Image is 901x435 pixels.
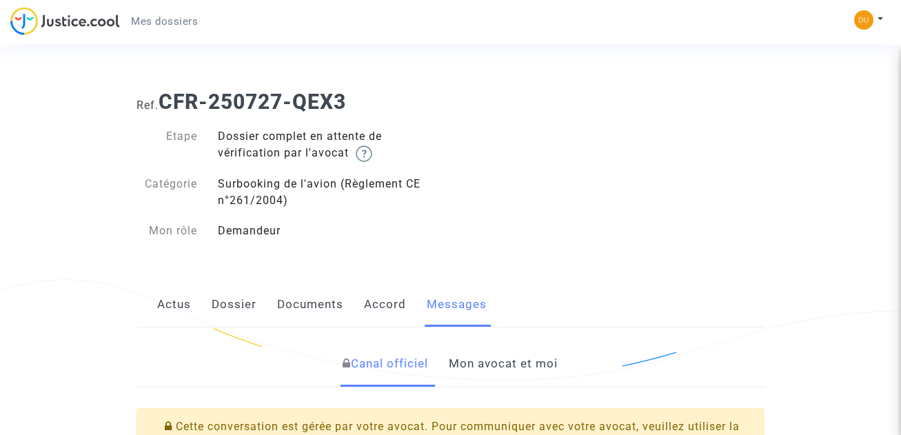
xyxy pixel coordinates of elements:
a: Actus [157,282,191,327]
div: Mon rôle [126,223,207,239]
a: Mes dossiers [120,11,209,32]
div: Etape [126,128,207,162]
img: help.svg [356,145,372,162]
b: CFR-250727-QEX3 [159,90,346,114]
span: Mes dossiers [131,15,198,28]
div: Catégorie [126,176,207,209]
div: Demandeur [207,223,451,239]
a: Mon avocat et moi [449,341,558,387]
a: Dossier [212,282,256,327]
img: 4a030636b2393743c0a2c6d4a2fb6fb4 [854,10,873,30]
div: Dossier complet en attente de vérification par l'avocat [207,128,451,162]
a: Canal officiel [343,341,428,387]
a: Messages [427,282,487,327]
div: Surbooking de l'avion (Règlement CE n°261/2004) [207,176,451,209]
a: Accord [364,282,406,327]
span: Ref. [136,99,159,112]
img: jc-logo.svg [10,7,120,35]
a: Documents [277,282,343,327]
